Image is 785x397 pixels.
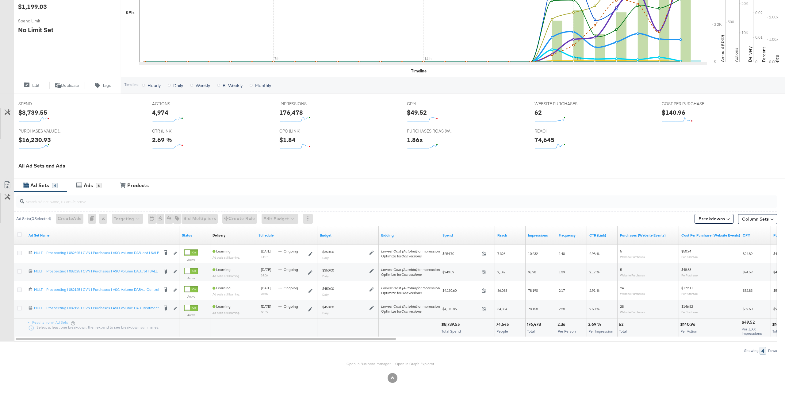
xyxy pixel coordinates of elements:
div: Timeline: [124,83,140,87]
a: The number of times a purchase was made tracked by your Custom Audience pixel on your website aft... [620,233,676,238]
em: Conversions [401,254,422,258]
span: Duplicate [61,83,79,88]
span: Spend Limit [18,18,64,24]
sub: Ad set is still learning. [213,256,240,259]
span: for Impressions [381,249,442,253]
div: $140.96 [680,322,697,327]
span: Bi-Weekly [223,82,243,88]
input: Search Ad Set Name, ID or Objective [24,193,706,205]
div: $8,739.55 [18,108,47,117]
div: 176,478 [279,108,303,117]
div: No Limit Set [18,25,53,34]
div: Products [127,182,149,189]
div: Delivery [213,233,225,238]
span: Daily [173,82,183,88]
span: $48.68 [681,267,691,272]
sub: Daily [322,293,329,296]
span: 1.40 [559,251,565,256]
span: Total [527,329,535,333]
span: [DATE] [261,304,271,309]
div: 2.69 % [152,135,172,144]
span: 7,326 [497,251,505,256]
span: COST PER PURCHASE (WEBSITE EVENTS) [662,101,708,107]
label: Active [184,313,198,317]
span: $52.83 [743,288,752,293]
button: Column Sets [738,214,777,224]
a: Open in Graph Explorer [395,361,434,366]
div: MULTI | Prospecting | 082125 | CVN | Purchases | ASC Volume DABA...| Control [34,287,159,292]
div: $49.52 [741,319,756,325]
em: Conversions [401,291,422,295]
a: Reflects the ability of your Ad Set to achieve delivery based on ad states, schedule and budget. [213,233,225,238]
span: $4,110.86 [442,306,479,311]
span: 9,898 [528,270,536,274]
sub: Per Purchase [681,273,698,277]
label: Active [184,276,198,280]
span: ongoing [284,267,298,272]
div: 2.69 % [588,322,603,327]
a: The number of clicks received on a link in your ad divided by the number of impressions. [589,233,615,238]
span: 2.98 % [589,251,599,256]
span: 5 [620,249,622,253]
span: 2.28 [559,306,565,311]
sub: Website Purchases [620,292,645,295]
label: Active [184,258,198,262]
sub: Per Purchase [681,292,698,295]
div: $350.00 [322,249,334,254]
span: 78,158 [528,306,538,311]
text: Delivery [747,46,753,62]
span: CTR (LINK) [152,128,198,134]
span: 34,354 [497,306,507,311]
div: $140.96 [662,108,685,117]
div: $16,230.93 [18,135,51,144]
a: The number of people your ad was served to. [497,233,523,238]
a: MULTI | Prospecting | 082125 | CVN | Purchases | ASC Volume DABA...| Control [34,287,159,294]
span: $146.82 [681,304,693,309]
em: Lowest Cost (Autobid) [381,267,417,272]
em: Lowest Cost (Autobid) [381,286,417,290]
div: $8,739.55 [441,322,462,327]
a: Shows when your Ad Set is scheduled to deliver. [258,233,315,238]
a: Your Ad Set name. [29,233,177,238]
span: [DATE] [261,249,271,253]
span: $52.60 [743,306,752,311]
span: $254.70 [442,251,479,256]
span: Per 1,000 Impressions [742,327,762,336]
span: 28 [620,304,624,309]
text: ROI [775,55,780,62]
span: 2.91 % [589,288,599,293]
span: People [496,329,508,333]
span: ongoing [284,249,298,253]
span: ongoing [284,286,298,290]
div: 176,478 [527,322,543,327]
text: Actions [733,48,739,62]
label: Active [184,295,198,299]
div: $1,199.03 [18,2,47,11]
div: 4 [52,183,58,188]
sub: Per Purchase [681,310,698,314]
sub: 14:07 [261,255,268,259]
button: Tags [85,82,121,89]
span: 10,232 [528,251,538,256]
span: ACTIONS [152,101,198,107]
button: Breakdowns [695,214,733,224]
span: $243.39 [442,270,479,274]
span: WEBSITE PURCHASES [534,101,580,107]
div: MULTI | Prospecting | 082125 | CVN | Purchases | ASC Volume DAB...Treatment [34,306,159,310]
span: 2.50 % [589,306,599,311]
div: 4,974 [152,108,168,117]
div: $450.00 [322,286,334,291]
span: Hourly [147,82,161,88]
sub: Ad set is still learning. [213,311,240,314]
div: Optimize for [381,254,442,259]
sub: 14:06 [261,273,268,277]
div: Timeline [411,68,427,74]
span: [DATE] [261,267,271,272]
span: IMPRESSIONS [279,101,325,107]
span: Total [772,329,780,333]
span: 24 [620,286,624,290]
span: [DATE] [261,286,271,290]
sub: Website Purchases [620,310,645,314]
span: Per Person [558,329,576,333]
span: 2.17 % [589,270,599,274]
